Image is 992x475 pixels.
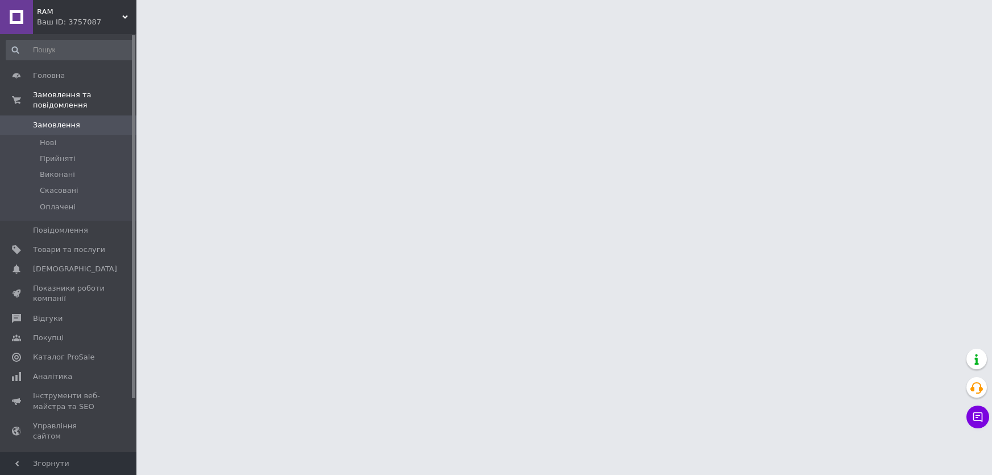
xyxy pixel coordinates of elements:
span: Відгуки [33,313,63,324]
span: Скасовані [40,185,78,196]
span: [DEMOGRAPHIC_DATA] [33,264,117,274]
span: Замовлення [33,120,80,130]
span: Оплачені [40,202,76,212]
span: Управління сайтом [33,421,105,441]
span: RAM [37,7,122,17]
span: Каталог ProSale [33,352,94,362]
span: Показники роботи компанії [33,283,105,304]
span: Повідомлення [33,225,88,236]
span: Нові [40,138,56,148]
span: Інструменти веб-майстра та SEO [33,391,105,411]
span: Товари та послуги [33,245,105,255]
div: Ваш ID: 3757087 [37,17,136,27]
span: Замовлення та повідомлення [33,90,136,110]
span: Покупці [33,333,64,343]
span: Гаманець компанії [33,451,105,471]
input: Пошук [6,40,134,60]
span: Прийняті [40,154,75,164]
span: Виконані [40,170,75,180]
button: Чат з покупцем [966,406,989,428]
span: Головна [33,71,65,81]
span: Аналітика [33,371,72,382]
